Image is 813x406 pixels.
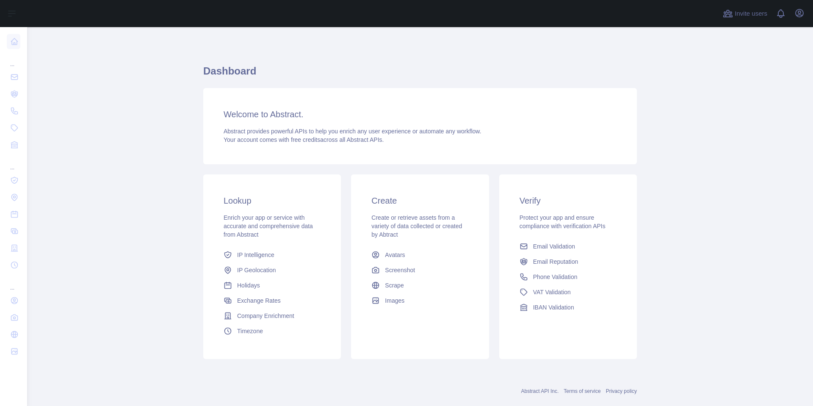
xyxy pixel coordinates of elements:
[516,284,620,300] a: VAT Validation
[7,154,20,171] div: ...
[516,300,620,315] a: IBAN Validation
[533,242,575,251] span: Email Validation
[520,214,606,229] span: Protect your app and ensure compliance with verification APIs
[533,257,578,266] span: Email Reputation
[721,7,769,20] button: Invite users
[368,278,472,293] a: Scrape
[203,64,637,85] h1: Dashboard
[220,262,324,278] a: IP Geolocation
[385,251,405,259] span: Avatars
[735,9,767,19] span: Invite users
[237,266,276,274] span: IP Geolocation
[220,323,324,339] a: Timezone
[7,274,20,291] div: ...
[371,195,468,207] h3: Create
[385,281,404,290] span: Scrape
[237,281,260,290] span: Holidays
[291,136,320,143] span: free credits
[220,293,324,308] a: Exchange Rates
[385,296,404,305] span: Images
[224,195,321,207] h3: Lookup
[237,327,263,335] span: Timezone
[220,278,324,293] a: Holidays
[606,388,637,394] a: Privacy policy
[220,247,324,262] a: IP Intelligence
[7,51,20,68] div: ...
[516,239,620,254] a: Email Validation
[371,214,462,238] span: Create or retrieve assets from a variety of data collected or created by Abtract
[224,128,481,135] span: Abstract provides powerful APIs to help you enrich any user experience or automate any workflow.
[516,254,620,269] a: Email Reputation
[368,247,472,262] a: Avatars
[533,273,578,281] span: Phone Validation
[521,388,559,394] a: Abstract API Inc.
[368,262,472,278] a: Screenshot
[368,293,472,308] a: Images
[516,269,620,284] a: Phone Validation
[533,288,571,296] span: VAT Validation
[237,296,281,305] span: Exchange Rates
[520,195,617,207] h3: Verify
[224,136,384,143] span: Your account comes with across all Abstract APIs.
[237,251,274,259] span: IP Intelligence
[224,108,617,120] h3: Welcome to Abstract.
[564,388,600,394] a: Terms of service
[533,303,574,312] span: IBAN Validation
[385,266,415,274] span: Screenshot
[220,308,324,323] a: Company Enrichment
[237,312,294,320] span: Company Enrichment
[224,214,313,238] span: Enrich your app or service with accurate and comprehensive data from Abstract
